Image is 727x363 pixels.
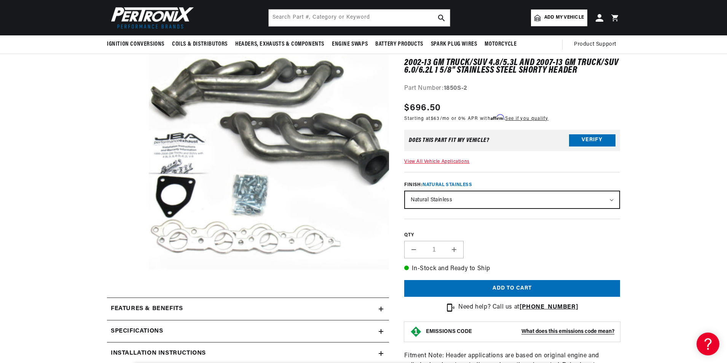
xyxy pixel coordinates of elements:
img: Pertronix [107,5,195,31]
button: Add to cart [404,280,620,297]
span: Product Support [574,40,616,49]
p: In-Stock and Ready to Ship [404,264,620,274]
span: Coils & Distributors [172,40,228,48]
img: Emissions code [410,326,422,338]
span: Add my vehicle [544,14,584,21]
summary: Specifications [107,320,389,342]
a: View All Vehicle Applications [404,159,469,164]
strong: What does this emissions code mean? [521,329,614,334]
div: Does This part fit My vehicle? [409,137,489,143]
span: Battery Products [375,40,423,48]
summary: Ignition Conversions [107,35,168,53]
media-gallery: Gallery Viewer [107,38,389,282]
summary: Motorcycle [481,35,520,53]
span: Engine Swaps [332,40,368,48]
label: Finish: [404,181,620,188]
button: Verify [569,134,615,146]
p: Starting at /mo or 0% APR with . [404,115,548,122]
summary: Headers, Exhausts & Components [231,35,328,53]
summary: Coils & Distributors [168,35,231,53]
button: search button [433,10,450,26]
h2: Specifications [111,326,163,336]
strong: 1850S-2 [444,85,467,91]
summary: Features & Benefits [107,298,389,320]
h2: Installation instructions [111,349,206,358]
span: Spark Plug Wires [431,40,477,48]
input: Search Part #, Category or Keyword [269,10,450,26]
span: Ignition Conversions [107,40,164,48]
a: See if you qualify - Learn more about Affirm Financing (opens in modal) [505,116,548,121]
button: EMISSIONS CODEWhat does this emissions code mean? [426,328,614,335]
span: Natural Stainless [422,183,472,187]
span: Affirm [491,115,504,120]
label: QTY [404,232,620,239]
span: $696.50 [404,101,441,115]
span: $63 [431,116,440,121]
strong: EMISSIONS CODE [426,329,472,334]
summary: Battery Products [371,35,427,53]
h2: Features & Benefits [111,304,183,314]
p: Need help? Call us at [458,302,578,312]
span: Motorcycle [485,40,517,48]
summary: Product Support [574,35,620,54]
a: [PHONE_NUMBER] [520,304,578,310]
span: Headers, Exhausts & Components [235,40,324,48]
div: Part Number: [404,84,620,94]
summary: Spark Plug Wires [427,35,481,53]
a: Add my vehicle [531,10,587,26]
h1: 2002-13 GM Truck/SUV 4.8/5.3L and 2007-13 GM Truck/SUV 6.0/6.2L 1 5/8" Stainless Steel Shorty Header [404,59,620,75]
summary: Engine Swaps [328,35,371,53]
